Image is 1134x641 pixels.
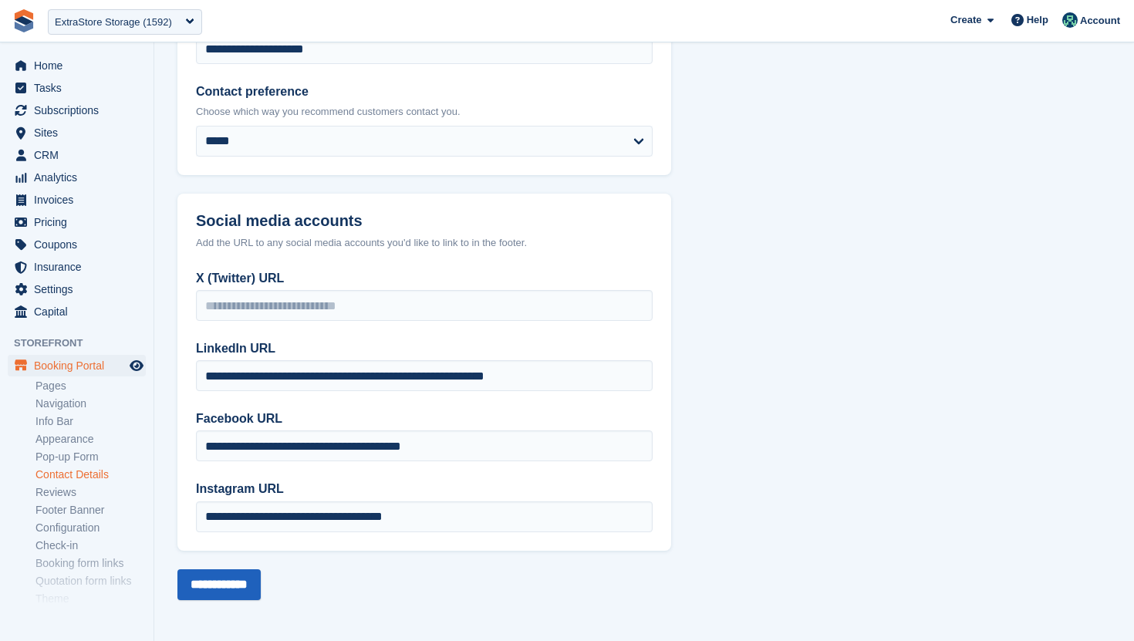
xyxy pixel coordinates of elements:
[8,278,146,300] a: menu
[950,12,981,28] span: Create
[35,485,146,500] a: Reviews
[8,211,146,233] a: menu
[34,55,127,76] span: Home
[34,301,127,322] span: Capital
[8,167,146,188] a: menu
[8,55,146,76] a: menu
[8,77,146,99] a: menu
[12,9,35,32] img: stora-icon-8386f47178a22dfd0bd8f6a31ec36ba5ce8667c1dd55bd0f319d3a0aa187defe.svg
[196,269,653,288] label: X (Twitter) URL
[35,556,146,571] a: Booking form links
[34,77,127,99] span: Tasks
[35,521,146,535] a: Configuration
[35,467,146,482] a: Contact Details
[196,212,653,230] h2: Social media accounts
[34,355,127,376] span: Booking Portal
[8,144,146,166] a: menu
[35,592,146,606] a: Theme
[196,480,653,498] label: Instagram URL
[1027,12,1048,28] span: Help
[127,356,146,375] a: Preview store
[8,189,146,211] a: menu
[34,122,127,143] span: Sites
[14,336,154,351] span: Storefront
[8,100,146,121] a: menu
[8,355,146,376] a: menu
[196,339,653,358] label: LinkedIn URL
[35,432,146,447] a: Appearance
[35,538,146,553] a: Check-in
[35,414,146,429] a: Info Bar
[1080,13,1120,29] span: Account
[196,410,653,428] label: Facebook URL
[34,234,127,255] span: Coupons
[196,104,653,120] p: Choose which way you recommend customers contact you.
[34,100,127,121] span: Subscriptions
[34,278,127,300] span: Settings
[8,122,146,143] a: menu
[8,256,146,278] a: menu
[196,235,653,251] div: Add the URL to any social media accounts you'd like to link to in the footer.
[35,574,146,589] a: Quotation form links
[34,211,127,233] span: Pricing
[8,301,146,322] a: menu
[35,450,146,464] a: Pop-up Form
[196,83,653,101] label: Contact preference
[8,234,146,255] a: menu
[34,167,127,188] span: Analytics
[35,503,146,518] a: Footer Banner
[34,144,127,166] span: CRM
[34,189,127,211] span: Invoices
[34,256,127,278] span: Insurance
[35,379,146,393] a: Pages
[55,15,172,30] div: ExtraStore Storage (1592)
[1062,12,1078,28] img: Jennifer Ofodile
[35,396,146,411] a: Navigation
